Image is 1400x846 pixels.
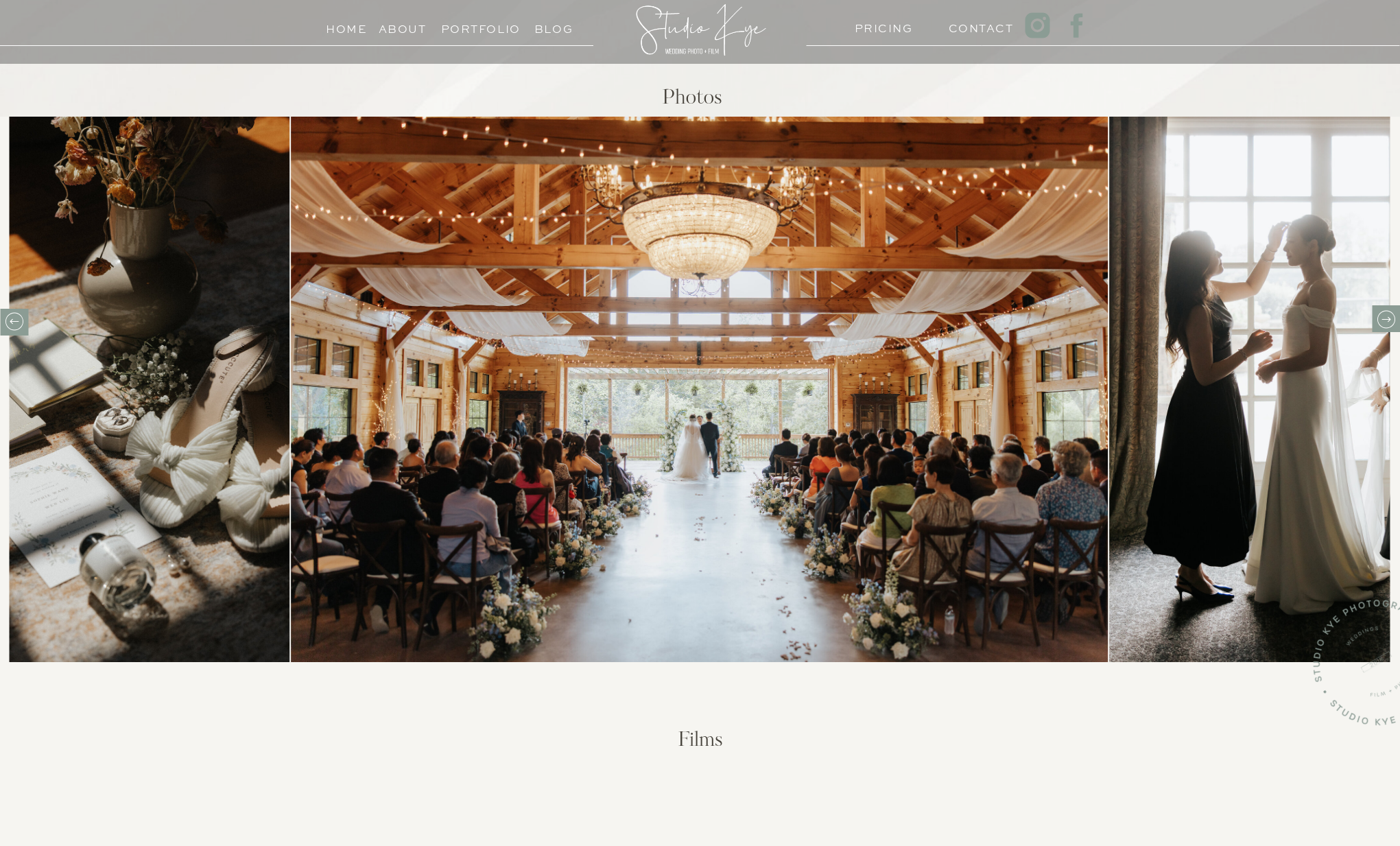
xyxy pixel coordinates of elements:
a: Home [320,19,373,32]
a: Contact [949,19,1001,32]
a: Portfolio [441,19,503,32]
a: Blog [523,19,585,32]
h2: Photos [497,88,888,114]
h2: Films [505,730,897,756]
a: PRICING [855,19,907,32]
a: About [379,19,427,32]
